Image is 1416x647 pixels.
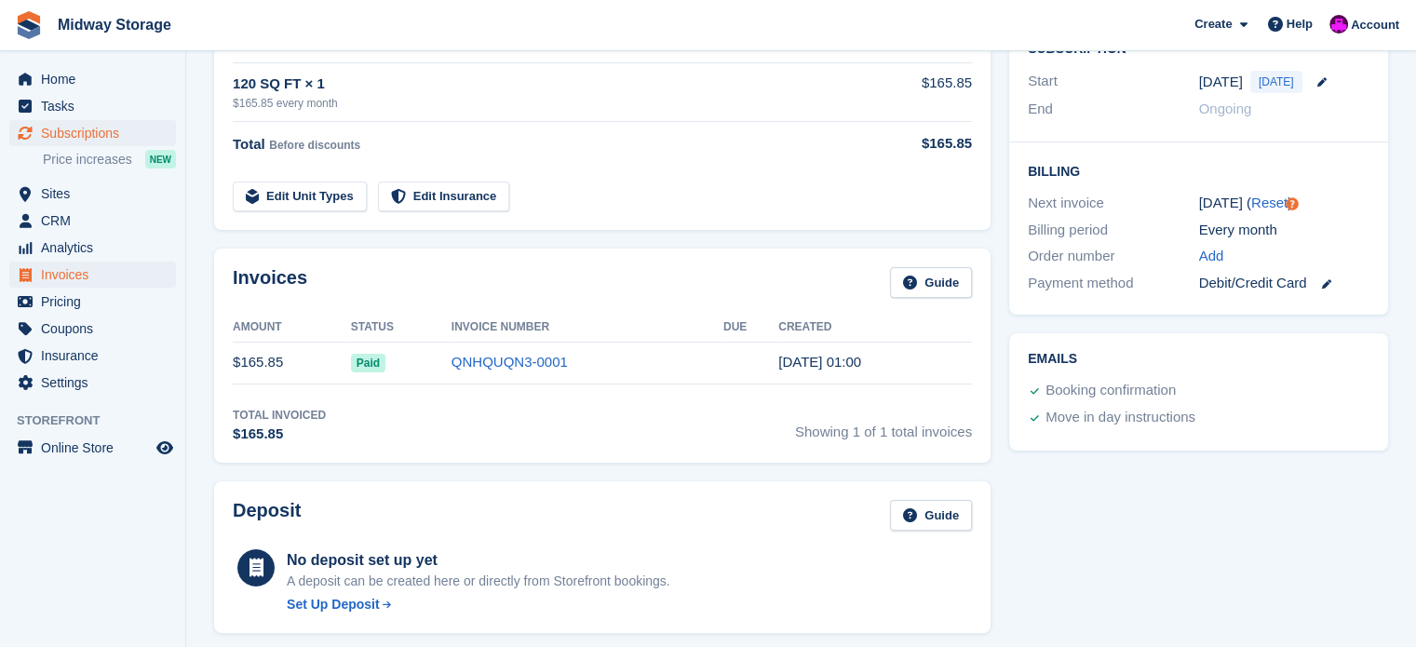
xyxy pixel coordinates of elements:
[9,120,176,146] a: menu
[1028,220,1199,241] div: Billing period
[287,572,670,591] p: A deposit can be created here or directly from Storefront bookings.
[233,136,265,152] span: Total
[233,182,367,212] a: Edit Unit Types
[145,150,176,168] div: NEW
[778,313,972,343] th: Created
[15,11,43,39] img: stora-icon-8386f47178a22dfd0bd8f6a31ec36ba5ce8667c1dd55bd0f319d3a0aa187defe.svg
[1028,71,1199,93] div: Start
[9,343,176,369] a: menu
[1028,161,1369,180] h2: Billing
[287,595,670,614] a: Set Up Deposit
[1045,407,1195,429] div: Move in day instructions
[41,235,153,261] span: Analytics
[351,354,385,372] span: Paid
[1199,193,1370,214] div: [DATE] ( )
[452,354,568,370] a: QNHQUQN3-0001
[1045,380,1176,402] div: Booking confirmation
[41,435,153,461] span: Online Store
[43,151,132,168] span: Price increases
[41,289,153,315] span: Pricing
[1028,352,1369,367] h2: Emails
[41,181,153,207] span: Sites
[287,549,670,572] div: No deposit set up yet
[9,235,176,261] a: menu
[9,208,176,234] a: menu
[1250,71,1302,93] span: [DATE]
[1251,195,1288,210] a: Reset
[9,66,176,92] a: menu
[41,120,153,146] span: Subscriptions
[41,343,153,369] span: Insurance
[233,267,307,298] h2: Invoices
[41,370,153,396] span: Settings
[1351,16,1399,34] span: Account
[1199,72,1243,93] time: 2025-10-06 06:00:00 UTC
[9,316,176,342] a: menu
[41,93,153,119] span: Tasks
[17,411,185,430] span: Storefront
[452,313,723,343] th: Invoice Number
[233,313,351,343] th: Amount
[9,262,176,288] a: menu
[1028,193,1199,214] div: Next invoice
[287,595,380,614] div: Set Up Deposit
[233,342,351,384] td: $165.85
[890,500,972,531] a: Guide
[890,267,972,298] a: Guide
[1199,220,1370,241] div: Every month
[154,437,176,459] a: Preview store
[1194,15,1232,34] span: Create
[269,139,360,152] span: Before discounts
[1199,273,1370,294] div: Debit/Credit Card
[1028,273,1199,294] div: Payment method
[233,95,857,112] div: $165.85 every month
[41,66,153,92] span: Home
[9,370,176,396] a: menu
[351,313,452,343] th: Status
[9,435,176,461] a: menu
[43,149,176,169] a: Price increases NEW
[1329,15,1348,34] img: Gordie Sorensen
[1199,101,1252,116] span: Ongoing
[857,62,972,121] td: $165.85
[1028,246,1199,267] div: Order number
[50,9,179,40] a: Midway Storage
[233,407,326,424] div: Total Invoiced
[1287,15,1313,34] span: Help
[233,500,301,531] h2: Deposit
[857,133,972,155] div: $165.85
[378,182,510,212] a: Edit Insurance
[9,181,176,207] a: menu
[9,289,176,315] a: menu
[9,93,176,119] a: menu
[1284,195,1301,212] div: Tooltip anchor
[723,313,778,343] th: Due
[41,316,153,342] span: Coupons
[1028,99,1199,120] div: End
[1199,246,1224,267] a: Add
[41,208,153,234] span: CRM
[778,354,861,370] time: 2025-10-06 06:00:34 UTC
[233,424,326,445] div: $165.85
[233,74,857,95] div: 120 SQ FT × 1
[795,407,972,445] span: Showing 1 of 1 total invoices
[41,262,153,288] span: Invoices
